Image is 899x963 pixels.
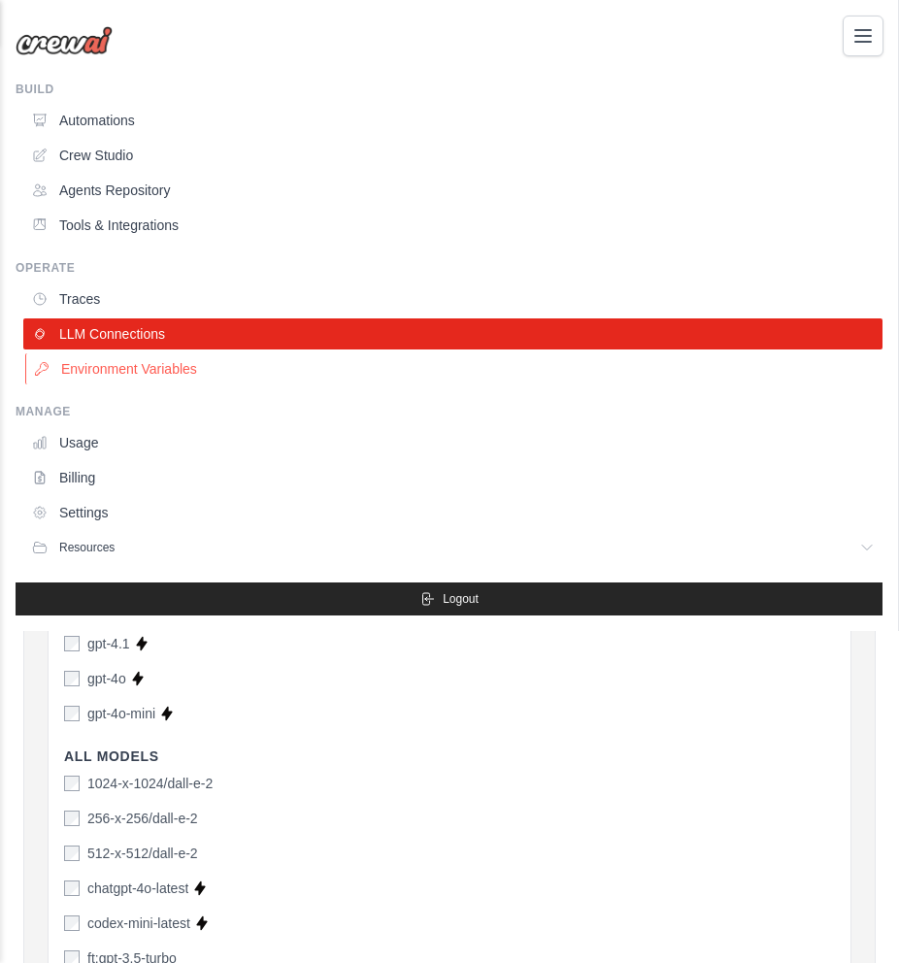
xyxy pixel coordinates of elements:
[16,26,113,55] img: Logo
[23,318,882,349] a: LLM Connections
[59,540,115,555] span: Resources
[23,140,882,171] a: Crew Studio
[843,16,883,56] button: Toggle navigation
[23,532,882,563] button: Resources
[443,591,479,607] span: Logout
[25,353,884,384] a: Environment Variables
[23,283,882,315] a: Traces
[16,260,882,276] div: Operate
[23,497,882,528] a: Settings
[23,210,882,241] a: Tools & Integrations
[16,82,882,97] div: Build
[16,582,882,615] button: Logout
[23,427,882,458] a: Usage
[23,105,882,136] a: Automations
[23,462,882,493] a: Billing
[16,404,882,419] div: Manage
[23,175,882,206] a: Agents Repository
